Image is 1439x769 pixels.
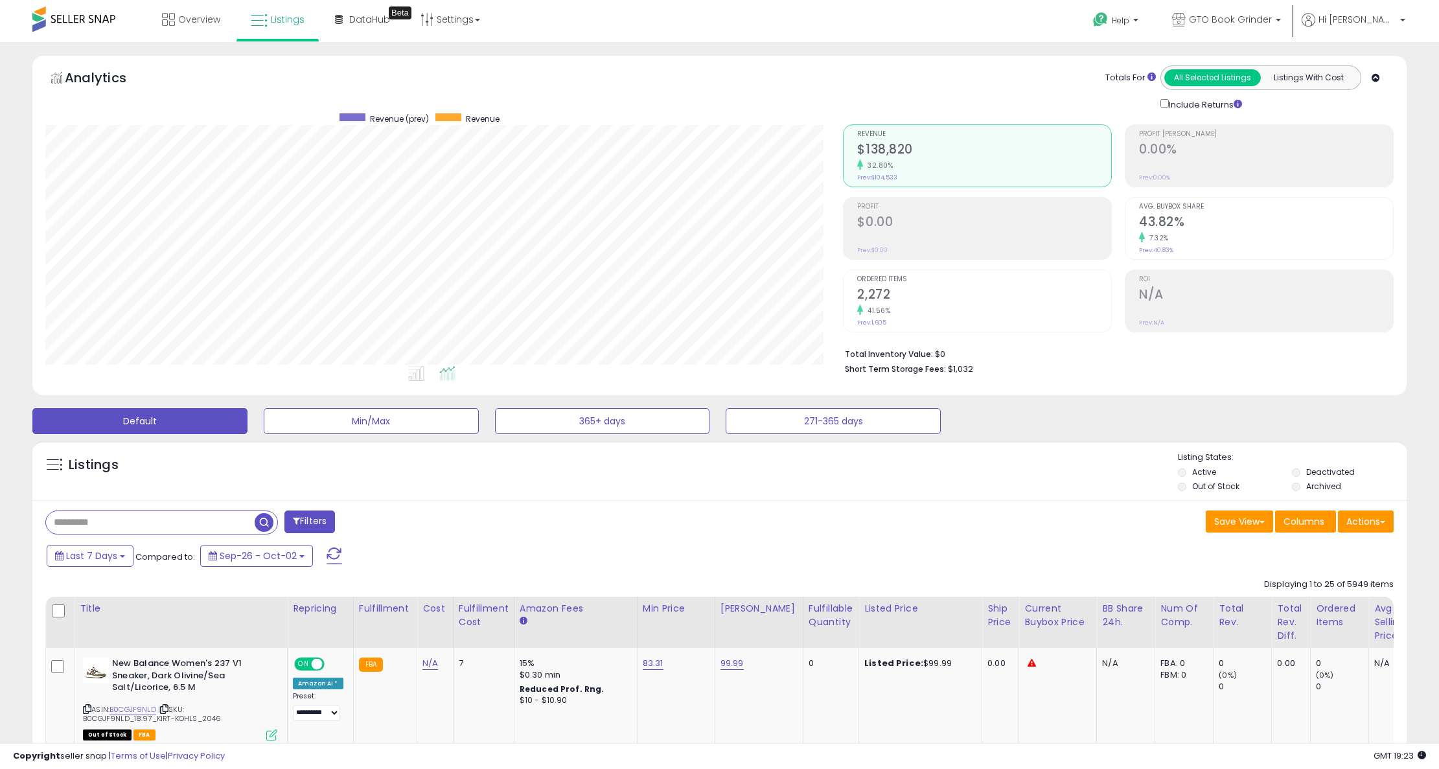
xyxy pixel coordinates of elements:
[293,678,343,689] div: Amazon AI *
[293,602,348,615] div: Repricing
[864,657,923,669] b: Listed Price:
[948,363,973,375] span: $1,032
[1083,2,1151,42] a: Help
[987,658,1009,669] div: 0.00
[1192,466,1216,477] label: Active
[66,549,117,562] span: Last 7 Days
[1178,452,1407,464] p: Listing States:
[264,408,479,434] button: Min/Max
[1316,681,1368,693] div: 0
[1139,142,1393,159] h2: 0.00%
[1105,72,1156,84] div: Totals For
[520,615,527,627] small: Amazon Fees.
[83,658,277,739] div: ASIN:
[520,602,632,615] div: Amazon Fees
[520,669,627,681] div: $0.30 min
[845,345,1384,361] li: $0
[1024,602,1091,629] div: Current Buybox Price
[1151,97,1258,111] div: Include Returns
[1374,602,1422,643] div: Avg Selling Price
[69,456,119,474] h5: Listings
[1139,276,1393,283] span: ROI
[284,511,335,533] button: Filters
[1189,13,1272,26] span: GTO Book Grinder
[109,704,156,715] a: B0CGJF9NLD
[1160,658,1203,669] div: FBA: 0
[65,69,152,90] h5: Analytics
[857,131,1111,138] span: Revenue
[987,602,1013,629] div: Ship Price
[1112,15,1129,26] span: Help
[13,750,225,763] div: seller snap | |
[857,203,1111,211] span: Profit
[1318,13,1396,26] span: Hi [PERSON_NAME]
[1306,481,1341,492] label: Archived
[1219,658,1271,669] div: 0
[47,545,133,567] button: Last 7 Days
[32,408,248,434] button: Default
[1139,214,1393,232] h2: 43.82%
[13,750,60,762] strong: Copyright
[845,363,946,374] b: Short Term Storage Fees:
[720,602,798,615] div: [PERSON_NAME]
[1160,669,1203,681] div: FBM: 0
[1277,602,1305,643] div: Total Rev. Diff.
[1164,69,1261,86] button: All Selected Listings
[178,13,220,26] span: Overview
[1139,131,1393,138] span: Profit [PERSON_NAME]
[359,602,411,615] div: Fulfillment
[495,408,710,434] button: 365+ days
[864,602,976,615] div: Listed Price
[80,602,282,615] div: Title
[83,704,221,724] span: | SKU: B0CGJF9NLD_18.97_KIRT-KOHLS_2046
[1277,658,1300,669] div: 0.00
[135,551,195,563] span: Compared to:
[863,306,890,316] small: 41.56%
[857,287,1111,304] h2: 2,272
[359,658,383,672] small: FBA
[1102,658,1145,669] div: N/A
[295,659,312,670] span: ON
[1260,69,1357,86] button: Listings With Cost
[809,658,849,669] div: 0
[643,657,663,670] a: 83.31
[323,659,343,670] span: OFF
[1139,319,1164,327] small: Prev: N/A
[864,658,972,669] div: $99.99
[83,729,132,740] span: All listings that are currently out of stock and unavailable for purchase on Amazon
[293,692,343,721] div: Preset:
[422,657,438,670] a: N/A
[1264,579,1394,591] div: Displaying 1 to 25 of 5949 items
[1374,750,1426,762] span: 2025-10-10 19:23 GMT
[520,683,604,694] b: Reduced Prof. Rng.
[168,750,225,762] a: Privacy Policy
[857,142,1111,159] h2: $138,820
[83,658,109,683] img: 317whAyM-SL._SL40_.jpg
[271,13,305,26] span: Listings
[220,549,297,562] span: Sep-26 - Oct-02
[809,602,853,629] div: Fulfillable Quantity
[1139,174,1170,181] small: Prev: 0.00%
[1219,670,1237,680] small: (0%)
[857,214,1111,232] h2: $0.00
[1160,602,1208,629] div: Num of Comp.
[1338,511,1394,533] button: Actions
[370,113,429,124] span: Revenue (prev)
[1206,511,1273,533] button: Save View
[1316,658,1368,669] div: 0
[520,695,627,706] div: $10 - $10.90
[857,276,1111,283] span: Ordered Items
[1139,287,1393,304] h2: N/A
[1302,13,1405,42] a: Hi [PERSON_NAME]
[200,545,313,567] button: Sep-26 - Oct-02
[1306,466,1355,477] label: Deactivated
[1139,246,1173,254] small: Prev: 40.83%
[112,658,270,697] b: New Balance Women's 237 V1 Sneaker, Dark Olivine/Sea Salt/Licorice, 6.5 M
[133,729,155,740] span: FBA
[459,602,509,629] div: Fulfillment Cost
[1219,602,1266,629] div: Total Rev.
[1139,203,1393,211] span: Avg. Buybox Share
[863,161,893,170] small: 32.80%
[1316,670,1334,680] small: (0%)
[1275,511,1336,533] button: Columns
